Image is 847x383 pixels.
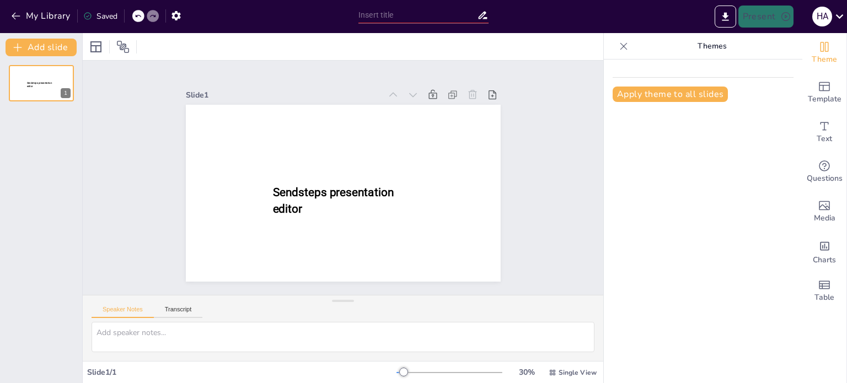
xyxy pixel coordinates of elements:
[802,152,846,192] div: Get real-time input from your audience
[802,33,846,73] div: Change the overall theme
[817,133,832,145] span: Text
[154,306,203,318] button: Transcript
[358,7,477,23] input: Insert title
[632,33,791,60] p: Themes
[814,292,834,304] span: Table
[802,231,846,271] div: Add charts and graphs
[802,112,846,152] div: Add text boxes
[83,11,117,21] div: Saved
[808,93,841,105] span: Template
[9,65,74,101] div: Sendsteps presentation editor1
[87,38,105,56] div: Layout
[6,39,77,56] button: Add slide
[87,367,396,377] div: Slide 1 / 1
[812,6,832,28] button: H A
[116,40,130,53] span: Position
[812,53,837,66] span: Theme
[813,254,836,266] span: Charts
[8,7,75,25] button: My Library
[272,186,393,215] span: Sendsteps presentation editor
[802,73,846,112] div: Add ready made slides
[186,90,382,100] div: Slide 1
[807,172,843,185] span: Questions
[61,88,71,98] div: 1
[27,82,52,88] span: Sendsteps presentation editor
[802,271,846,311] div: Add a table
[802,192,846,231] div: Add images, graphics, shapes or video
[715,6,736,28] button: Export to PowerPoint
[814,212,835,224] span: Media
[513,367,540,377] div: 30 %
[738,6,794,28] button: Present
[812,7,832,26] div: H A
[559,368,597,377] span: Single View
[613,87,728,102] button: Apply theme to all slides
[92,306,154,318] button: Speaker Notes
